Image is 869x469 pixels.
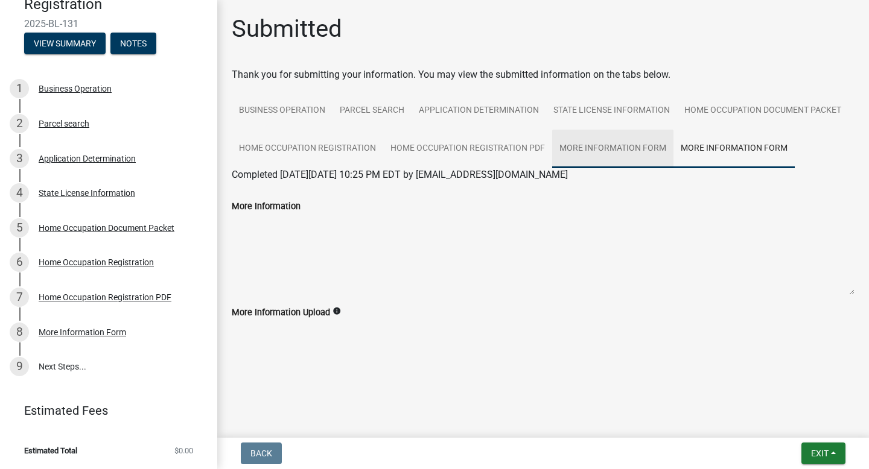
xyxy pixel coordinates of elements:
div: 9 [10,357,29,376]
span: Back [250,449,272,458]
a: Application Determination [412,92,546,130]
div: Home Occupation Registration [39,258,154,266]
a: More Information Form [673,130,795,168]
a: Estimated Fees [10,398,198,423]
a: Home Occupation Document Packet [677,92,848,130]
label: More Information Upload [232,309,330,317]
i: info [333,307,341,315]
wm-modal-confirm: Notes [110,39,156,49]
a: Home Occupation Registration PDF [383,130,552,168]
h1: Submitted [232,14,342,43]
a: Business Operation [232,92,333,130]
div: 4 [10,183,29,203]
button: Back [241,442,282,464]
div: 8 [10,323,29,342]
div: State License Information [39,189,135,197]
span: Estimated Total [24,447,77,455]
div: 5 [10,218,29,238]
div: 7 [10,288,29,307]
span: $0.00 [174,447,193,455]
span: 2025-BL-131 [24,18,193,30]
div: 2 [10,114,29,133]
div: 1 [10,79,29,98]
label: More Information [232,203,301,211]
button: Notes [110,33,156,54]
span: Completed [DATE][DATE] 10:25 PM EDT by [EMAIL_ADDRESS][DOMAIN_NAME] [232,169,568,180]
div: Business Operation [39,84,112,93]
div: More Information Form [39,328,126,336]
div: 3 [10,149,29,168]
div: Thank you for submitting your information. You may view the submitted information on the tabs below. [232,68,855,82]
button: Exit [801,442,845,464]
div: Parcel search [39,119,89,128]
a: More Information Form [552,130,673,168]
button: View Summary [24,33,106,54]
span: Exit [811,449,829,458]
wm-modal-confirm: Summary [24,39,106,49]
a: Parcel search [333,92,412,130]
div: Home Occupation Document Packet [39,224,174,232]
a: Home Occupation Registration [232,130,383,168]
div: Home Occupation Registration PDF [39,293,171,301]
div: Application Determination [39,154,136,163]
a: State License Information [546,92,677,130]
div: 6 [10,253,29,272]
